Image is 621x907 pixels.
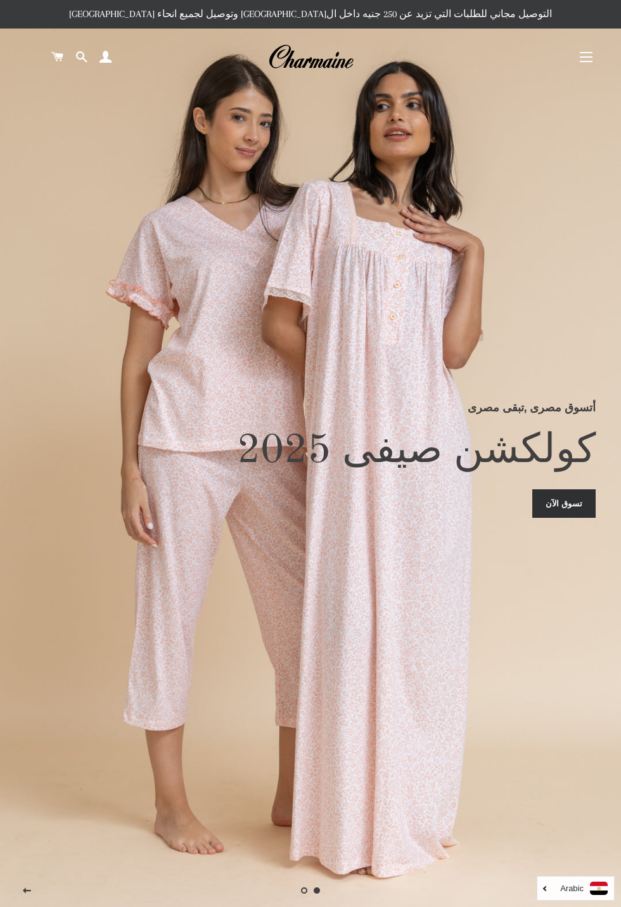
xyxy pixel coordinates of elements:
a: تحميل الصور 2 [298,884,310,897]
a: الصفحه 1current [310,884,323,897]
button: الصفحه التالية [579,875,611,907]
i: Arabic [560,884,584,892]
p: أتسوق مصرى ,تبقى مصرى [25,399,596,416]
button: الصفحه السابقة [11,875,43,907]
h2: كولكشن صيفى 2025 [25,426,596,477]
img: Charmaine Egypt [268,43,354,71]
a: تسوق الآن [532,489,596,517]
a: Arabic [544,882,608,895]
